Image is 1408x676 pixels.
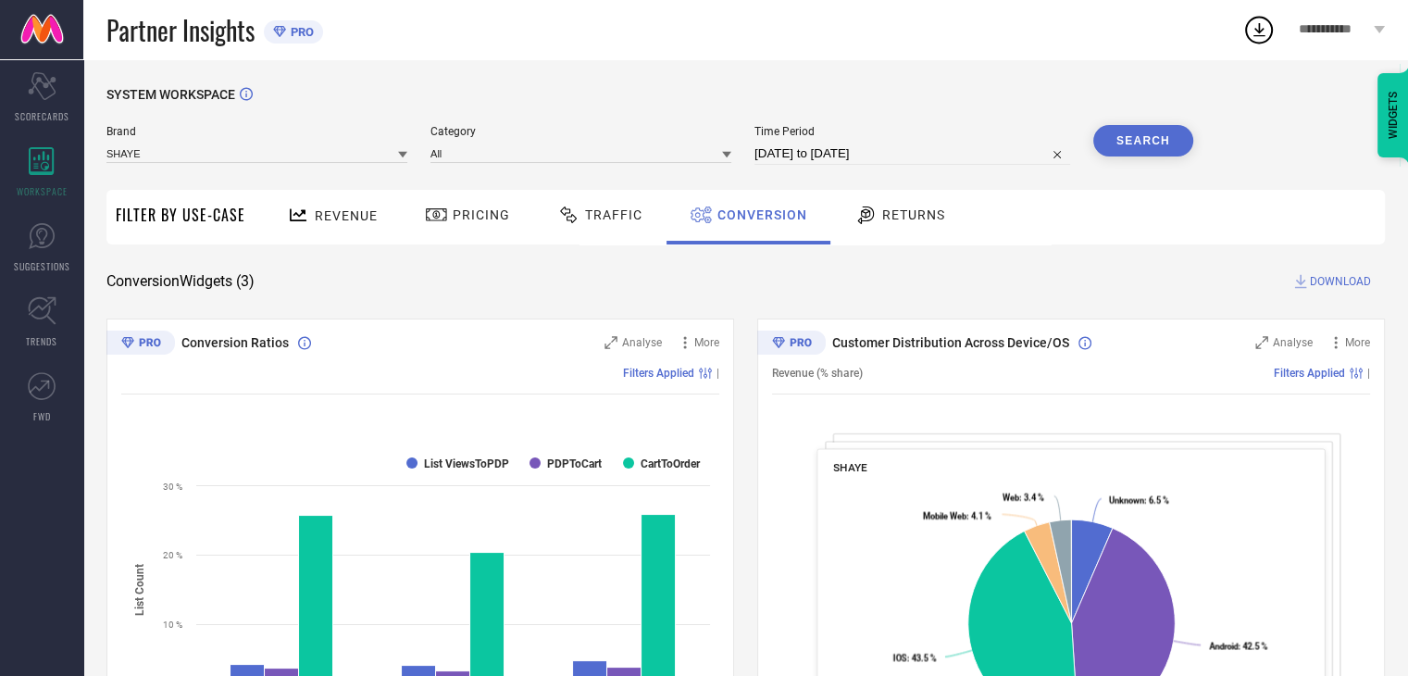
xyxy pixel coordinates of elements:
input: Select time period [754,143,1070,165]
span: SCORECARDS [15,109,69,123]
tspan: Unknown [1109,494,1144,505]
div: Premium [106,331,175,358]
tspan: IOS [892,653,906,663]
div: Premium [757,331,826,358]
span: More [694,336,719,349]
tspan: Mobile Web [922,510,966,520]
span: | [716,367,719,380]
span: Time Period [754,125,1070,138]
span: FWD [33,409,51,423]
span: Filters Applied [1274,367,1345,380]
span: Traffic [585,207,642,222]
span: SYSTEM WORKSPACE [106,87,235,102]
span: TRENDS [26,334,57,348]
button: Search [1093,125,1193,156]
text: CartToOrder [641,457,701,470]
span: SHAYE [833,461,867,474]
span: SUGGESTIONS [14,259,70,273]
span: Brand [106,125,407,138]
svg: Zoom [604,336,617,349]
text: : 43.5 % [892,653,936,663]
span: Revenue [315,208,378,223]
svg: Zoom [1255,336,1268,349]
span: Revenue (% share) [772,367,863,380]
tspan: List Count [133,563,146,615]
tspan: Web [1003,493,1019,503]
span: Analyse [622,336,662,349]
text: : 42.5 % [1209,641,1267,651]
span: Customer Distribution Across Device/OS [832,335,1069,350]
span: WORKSPACE [17,184,68,198]
span: | [1367,367,1370,380]
span: Conversion [717,207,807,222]
text: PDPToCart [547,457,602,470]
span: Returns [882,207,945,222]
text: : 6.5 % [1109,494,1169,505]
text: : 3.4 % [1003,493,1044,503]
text: 20 % [163,550,182,560]
span: Filters Applied [623,367,694,380]
span: Analyse [1273,336,1313,349]
span: Conversion Ratios [181,335,289,350]
tspan: Android [1209,641,1238,651]
text: 30 % [163,482,182,492]
span: DOWNLOAD [1310,272,1371,291]
div: Open download list [1242,13,1276,46]
span: Filter By Use-Case [116,204,245,226]
text: : 4.1 % [922,510,991,520]
span: Category [430,125,731,138]
span: More [1345,336,1370,349]
span: Partner Insights [106,11,255,49]
span: Pricing [453,207,510,222]
text: 10 % [163,620,182,630]
span: Conversion Widgets ( 3 ) [106,272,255,291]
span: PRO [286,25,314,39]
text: List ViewsToPDP [424,457,509,470]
